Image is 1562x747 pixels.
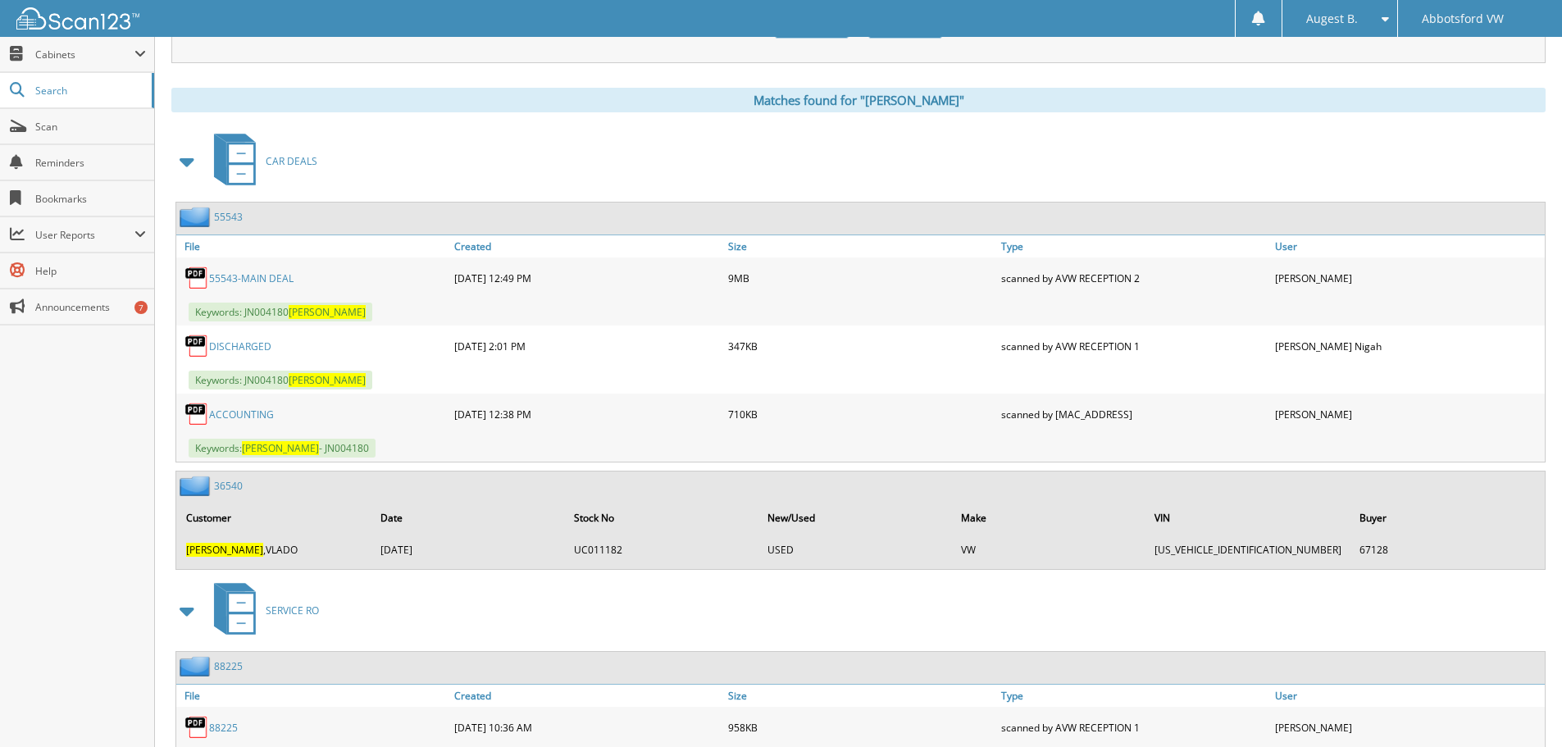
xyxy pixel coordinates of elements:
[566,501,758,535] th: Stock No
[450,685,724,707] a: Created
[724,235,998,257] a: Size
[176,235,450,257] a: File
[171,88,1546,112] div: Matches found for "[PERSON_NAME]"
[724,330,998,362] div: 347KB
[724,262,998,294] div: 9MB
[1146,536,1350,563] td: [US_VEHICLE_IDENTIFICATION_NUMBER]
[189,303,372,321] span: Keywords: JN004180
[997,711,1271,744] div: scanned by AVW RECEPTION 1
[214,479,243,493] a: 36540
[953,536,1145,563] td: VW
[134,301,148,314] div: 7
[186,543,263,557] span: [PERSON_NAME]
[209,408,274,421] a: ACCOUNTING
[178,536,371,563] td: ,VLADO
[450,711,724,744] div: [DATE] 10:36 AM
[997,685,1271,707] a: Type
[997,330,1271,362] div: scanned by AVW RECEPTION 1
[1271,262,1545,294] div: [PERSON_NAME]
[266,604,319,617] span: SERVICE RO
[759,501,951,535] th: New/Used
[214,659,243,673] a: 88225
[178,501,371,535] th: Customer
[1271,711,1545,744] div: [PERSON_NAME]
[35,48,134,61] span: Cabinets
[566,536,758,563] td: UC011182
[997,235,1271,257] a: Type
[35,228,134,242] span: User Reports
[372,501,564,535] th: Date
[204,578,319,643] a: SERVICE RO
[724,398,998,430] div: 710KB
[450,398,724,430] div: [DATE] 12:38 PM
[35,120,146,134] span: Scan
[266,154,317,168] span: CAR DEALS
[209,271,294,285] a: 55543-MAIN DEAL
[184,715,209,740] img: PDF.png
[289,373,366,387] span: [PERSON_NAME]
[1271,398,1545,430] div: [PERSON_NAME]
[997,398,1271,430] div: scanned by [MAC_ADDRESS]
[450,330,724,362] div: [DATE] 2:01 PM
[214,210,243,224] a: 55543
[184,266,209,290] img: PDF.png
[180,207,214,227] img: folder2.png
[16,7,139,30] img: scan123-logo-white.svg
[759,536,951,563] td: USED
[289,305,366,319] span: [PERSON_NAME]
[1480,668,1562,747] iframe: Chat Widget
[35,192,146,206] span: Bookmarks
[189,371,372,389] span: Keywords: JN004180
[372,536,564,563] td: [DATE]
[1351,501,1543,535] th: Buyer
[184,402,209,426] img: PDF.png
[724,685,998,707] a: Size
[724,711,998,744] div: 958KB
[176,685,450,707] a: File
[35,156,146,170] span: Reminders
[450,262,724,294] div: [DATE] 12:49 PM
[209,339,271,353] a: DISCHARGED
[189,439,376,458] span: Keywords: - JN004180
[953,501,1145,535] th: Make
[209,721,238,735] a: 88225
[1306,14,1358,24] span: Augest B.
[35,264,146,278] span: Help
[450,235,724,257] a: Created
[180,656,214,676] img: folder2.png
[1146,501,1350,535] th: VIN
[1271,330,1545,362] div: [PERSON_NAME] Nigah
[1422,14,1504,24] span: Abbotsford VW
[1271,685,1545,707] a: User
[204,129,317,194] a: CAR DEALS
[35,300,146,314] span: Announcements
[184,334,209,358] img: PDF.png
[242,441,319,455] span: [PERSON_NAME]
[180,476,214,496] img: folder2.png
[997,262,1271,294] div: scanned by AVW RECEPTION 2
[1351,536,1543,563] td: 67128
[35,84,143,98] span: Search
[1271,235,1545,257] a: User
